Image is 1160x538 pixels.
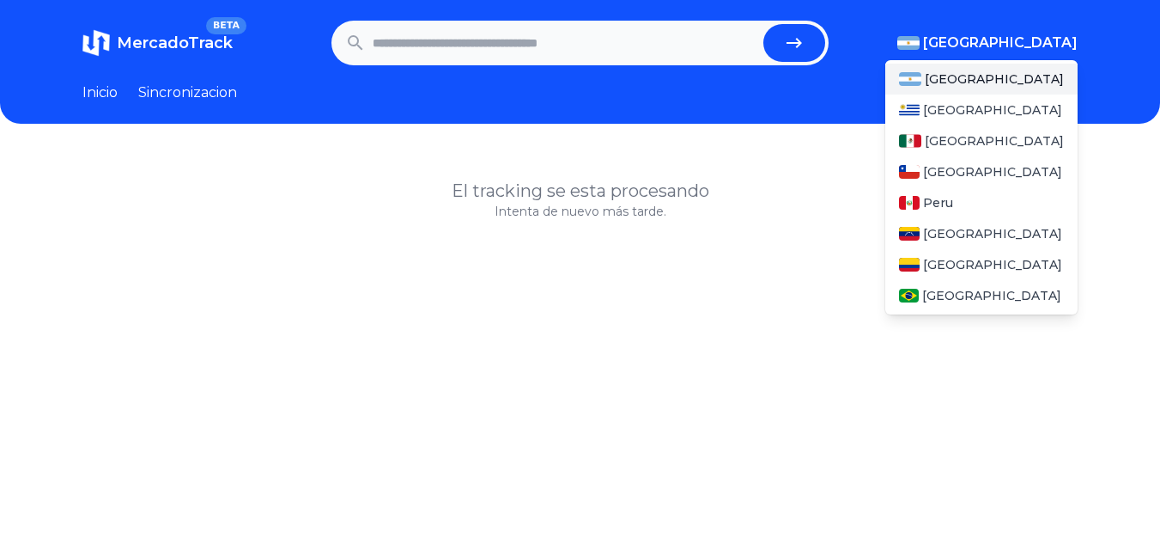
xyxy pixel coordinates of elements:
[885,187,1078,218] a: PeruPeru
[82,203,1078,220] p: Intenta de nuevo más tarde.
[885,280,1078,311] a: Brasil[GEOGRAPHIC_DATA]
[923,256,1062,273] span: [GEOGRAPHIC_DATA]
[138,83,237,103] a: Sincronizacion
[206,17,246,34] span: BETA
[82,83,118,103] a: Inicio
[923,33,1078,53] span: [GEOGRAPHIC_DATA]
[899,196,920,210] img: Peru
[885,156,1078,187] a: Chile[GEOGRAPHIC_DATA]
[82,29,233,57] a: MercadoTrackBETA
[923,101,1062,119] span: [GEOGRAPHIC_DATA]
[885,125,1078,156] a: Mexico[GEOGRAPHIC_DATA]
[885,95,1078,125] a: Uruguay[GEOGRAPHIC_DATA]
[82,179,1078,203] h1: El tracking se esta procesando
[899,134,921,148] img: Mexico
[925,132,1064,150] span: [GEOGRAPHIC_DATA]
[899,289,919,303] img: Brasil
[923,194,953,211] span: Peru
[923,163,1062,180] span: [GEOGRAPHIC_DATA]
[885,249,1078,280] a: Colombia[GEOGRAPHIC_DATA]
[897,33,1078,53] button: [GEOGRAPHIC_DATA]
[885,218,1078,249] a: Venezuela[GEOGRAPHIC_DATA]
[885,64,1078,95] a: Argentina[GEOGRAPHIC_DATA]
[117,34,233,52] span: MercadoTrack
[899,227,920,241] img: Venezuela
[899,165,920,179] img: Chile
[923,225,1062,242] span: [GEOGRAPHIC_DATA]
[922,287,1061,304] span: [GEOGRAPHIC_DATA]
[899,72,921,86] img: Argentina
[899,258,920,272] img: Colombia
[899,103,920,117] img: Uruguay
[897,36,920,50] img: Argentina
[82,29,110,57] img: MercadoTrack
[925,70,1064,88] span: [GEOGRAPHIC_DATA]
